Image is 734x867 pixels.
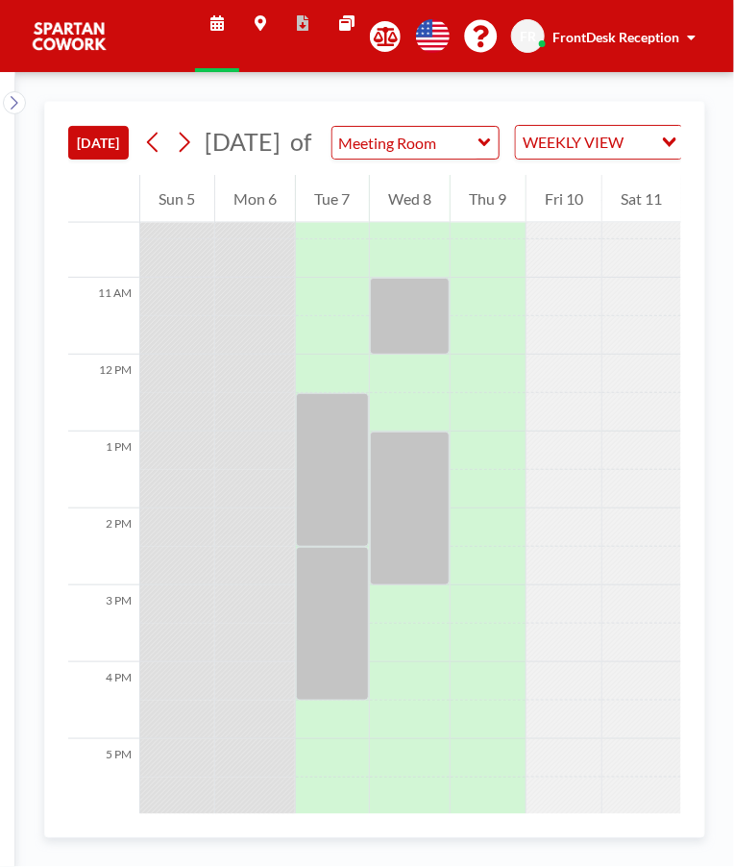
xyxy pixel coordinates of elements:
div: 3 PM [68,585,139,662]
input: Meeting Room [332,127,479,159]
span: [DATE] [205,127,281,156]
span: of [290,127,311,157]
div: 2 PM [68,508,139,585]
div: Sat 11 [602,175,681,223]
div: Mon 6 [215,175,296,223]
div: Thu 9 [451,175,526,223]
img: organization-logo [31,17,108,56]
div: 5 PM [68,739,139,816]
input: Search for option [630,130,650,155]
div: 12 PM [68,355,139,432]
div: Tue 7 [296,175,369,223]
div: 1 PM [68,432,139,508]
div: 10 AM [68,201,139,278]
div: Wed 8 [370,175,451,223]
div: Search for option [516,126,682,159]
div: 4 PM [68,662,139,739]
span: FR [520,28,536,45]
div: Fri 10 [526,175,602,223]
span: WEEKLY VIEW [520,130,628,155]
div: Sun 5 [140,175,214,223]
span: FrontDesk Reception [552,29,679,45]
button: [DATE] [68,126,129,160]
div: 11 AM [68,278,139,355]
